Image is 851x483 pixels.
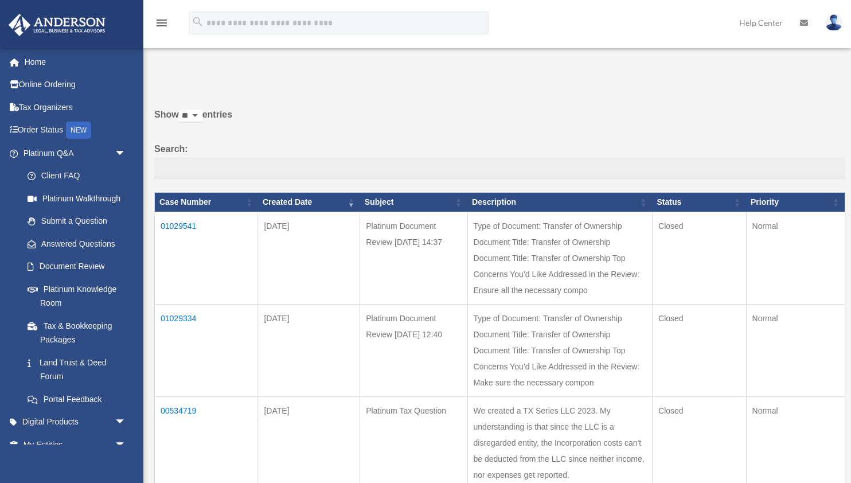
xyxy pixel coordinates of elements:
[8,119,143,142] a: Order StatusNEW
[467,212,652,305] td: Type of Document: Transfer of Ownership Document Title: Transfer of Ownership Document Title: Tra...
[16,314,138,351] a: Tax & Bookkeeping Packages
[360,305,467,397] td: Platinum Document Review [DATE] 12:40
[258,193,360,212] th: Created Date: activate to sort column ascending
[154,141,845,179] label: Search:
[115,433,138,457] span: arrow_drop_down
[154,107,845,134] label: Show entries
[8,433,143,456] a: My Entitiesarrow_drop_down
[16,165,138,188] a: Client FAQ
[653,193,747,212] th: Status: activate to sort column ascending
[16,210,138,233] a: Submit a Question
[192,15,204,28] i: search
[653,305,747,397] td: Closed
[66,122,91,139] div: NEW
[154,157,845,179] input: Search:
[16,388,138,411] a: Portal Feedback
[467,193,652,212] th: Description: activate to sort column ascending
[746,305,845,397] td: Normal
[258,212,360,305] td: [DATE]
[16,278,138,314] a: Platinum Knowledge Room
[155,16,169,30] i: menu
[8,73,143,96] a: Online Ordering
[258,305,360,397] td: [DATE]
[115,411,138,434] span: arrow_drop_down
[8,411,143,434] a: Digital Productsarrow_drop_down
[155,193,258,212] th: Case Number: activate to sort column ascending
[467,305,652,397] td: Type of Document: Transfer of Ownership Document Title: Transfer of Ownership Document Title: Tra...
[825,14,842,31] img: User Pic
[8,50,143,73] a: Home
[16,232,132,255] a: Answered Questions
[746,193,845,212] th: Priority: activate to sort column ascending
[16,351,138,388] a: Land Trust & Deed Forum
[115,142,138,165] span: arrow_drop_down
[155,212,258,305] td: 01029541
[746,212,845,305] td: Normal
[360,193,467,212] th: Subject: activate to sort column ascending
[360,212,467,305] td: Platinum Document Review [DATE] 14:37
[16,255,138,278] a: Document Review
[8,142,138,165] a: Platinum Q&Aarrow_drop_down
[16,187,138,210] a: Platinum Walkthrough
[155,305,258,397] td: 01029334
[5,14,109,36] img: Anderson Advisors Platinum Portal
[179,110,202,123] select: Showentries
[8,96,143,119] a: Tax Organizers
[155,20,169,30] a: menu
[653,212,747,305] td: Closed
